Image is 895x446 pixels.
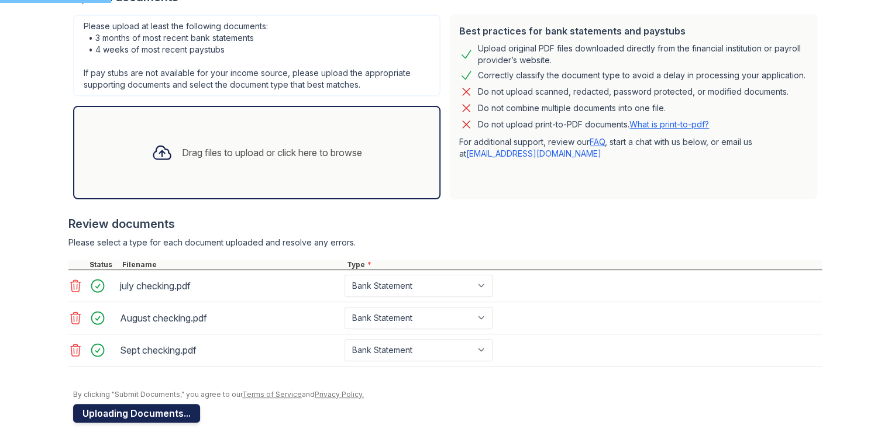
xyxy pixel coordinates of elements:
[73,390,822,399] div: By clicking "Submit Documents," you agree to our and
[466,148,601,158] a: [EMAIL_ADDRESS][DOMAIN_NAME]
[478,43,808,66] div: Upload original PDF files downloaded directly from the financial institution or payroll provider’...
[459,24,808,38] div: Best practices for bank statements and paystubs
[242,390,302,399] a: Terms of Service
[68,237,822,248] div: Please select a type for each document uploaded and resolve any errors.
[590,137,605,147] a: FAQ
[120,309,340,327] div: August checking.pdf
[315,390,364,399] a: Privacy Policy.
[629,119,709,129] a: What is print-to-pdf?
[120,276,340,295] div: july checking.pdf
[478,85,789,99] div: Do not upload scanned, redacted, password protected, or modified documents.
[73,404,200,423] button: Uploading Documents...
[478,101,666,115] div: Do not combine multiple documents into one file.
[345,260,822,269] div: Type
[478,119,709,130] p: Do not upload print-to-PDF documents.
[459,136,808,160] p: For additional support, review our , start a chat with us below, or email us at
[120,260,345,269] div: Filename
[68,216,822,232] div: Review documents
[120,341,340,359] div: Sept checking.pdf
[73,15,440,96] div: Please upload at least the following documents: • 3 months of most recent bank statements • 4 wee...
[182,146,362,160] div: Drag files to upload or click here to browse
[478,68,805,82] div: Correctly classify the document type to avoid a delay in processing your application.
[87,260,120,269] div: Status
